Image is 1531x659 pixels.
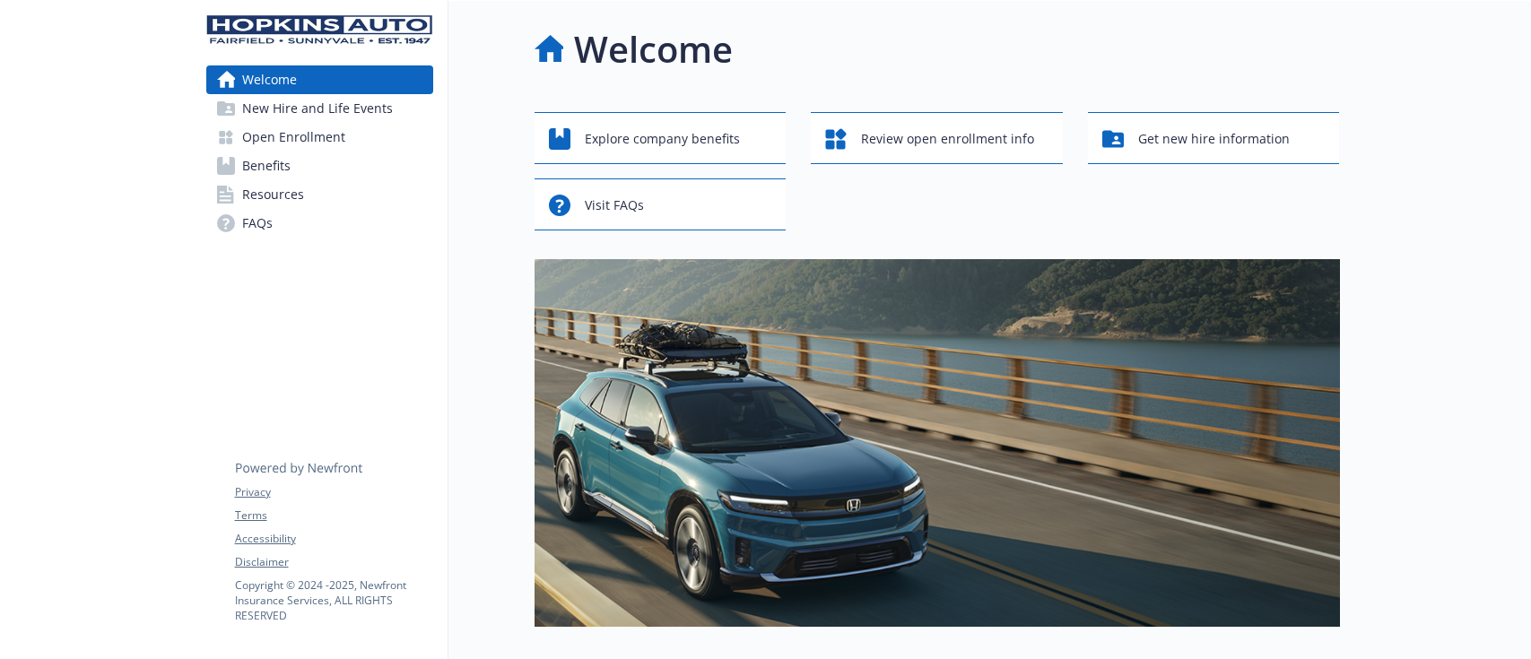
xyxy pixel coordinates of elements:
a: Benefits [206,152,433,180]
span: Get new hire information [1138,122,1290,156]
span: Resources [242,180,304,209]
a: Privacy [235,484,432,500]
button: Visit FAQs [535,178,787,230]
span: Visit FAQs [585,188,644,222]
span: Open Enrollment [242,123,345,152]
h1: Welcome [574,22,733,76]
button: Review open enrollment info [811,112,1063,164]
a: New Hire and Life Events [206,94,433,123]
span: Benefits [242,152,291,180]
span: Explore company benefits [585,122,740,156]
img: overview page banner [535,259,1340,627]
a: Terms [235,507,432,524]
a: Disclaimer [235,554,432,570]
span: New Hire and Life Events [242,94,393,123]
span: Welcome [242,65,297,94]
p: Copyright © 2024 - 2025 , Newfront Insurance Services, ALL RIGHTS RESERVED [235,577,432,623]
span: FAQs [242,209,273,238]
button: Get new hire information [1088,112,1340,164]
a: Accessibility [235,531,432,547]
a: Resources [206,180,433,209]
button: Explore company benefits [535,112,787,164]
a: Welcome [206,65,433,94]
a: FAQs [206,209,433,238]
span: Review open enrollment info [861,122,1034,156]
a: Open Enrollment [206,123,433,152]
